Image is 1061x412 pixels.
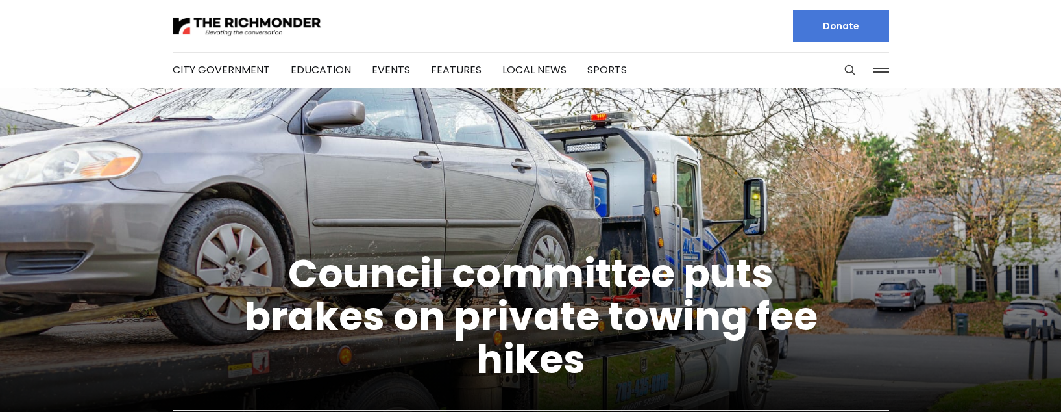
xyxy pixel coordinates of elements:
a: Events [372,62,410,77]
a: Donate [793,10,889,42]
button: Search this site [840,60,860,80]
a: Local News [502,62,567,77]
a: Council committee puts brakes on private towing fee hikes [244,246,818,387]
iframe: portal-trigger [951,348,1061,412]
a: City Government [173,62,270,77]
a: Sports [587,62,627,77]
img: The Richmonder [173,15,322,38]
a: Features [431,62,482,77]
a: Education [291,62,351,77]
